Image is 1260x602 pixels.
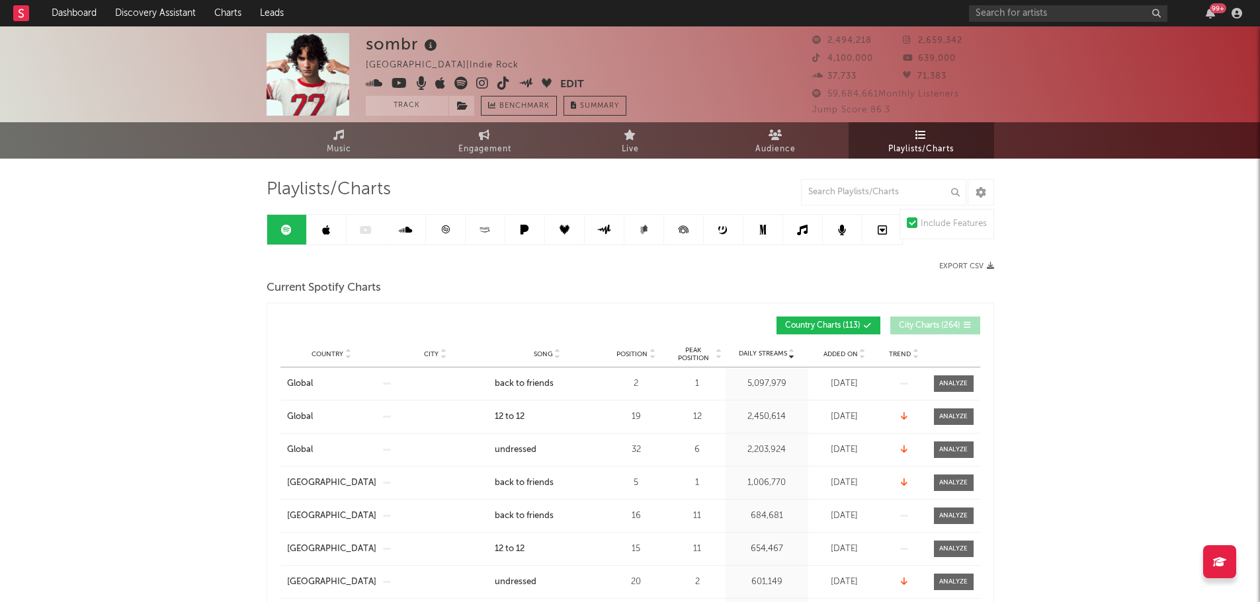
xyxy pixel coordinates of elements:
button: Export CSV [939,262,994,270]
div: [DATE] [812,576,878,589]
a: [GEOGRAPHIC_DATA] [287,476,376,490]
div: 2,203,924 [729,443,805,457]
a: Live [558,122,703,159]
div: Global [287,377,313,391]
span: Current Spotify Charts [267,280,381,296]
div: [GEOGRAPHIC_DATA] | Indie Rock [366,57,534,73]
div: 16 [607,509,666,523]
a: back to friends [495,377,600,391]
div: 654,467 [729,543,805,556]
div: [DATE] [812,509,878,523]
div: 1 [673,476,722,490]
input: Search for artists [969,5,1167,22]
a: Music [267,122,412,159]
div: 12 to 12 [495,543,525,556]
span: Peak Position [673,346,714,362]
div: 684,681 [729,509,805,523]
div: 99 + [1210,3,1226,13]
a: [GEOGRAPHIC_DATA] [287,576,376,589]
span: Country Charts ( 113 ) [785,322,861,330]
span: Jump Score: 86.3 [812,106,890,114]
button: Track [366,96,448,116]
div: 5 [607,476,666,490]
div: Global [287,410,313,424]
span: 639,000 [903,54,956,63]
a: Benchmark [481,96,557,116]
div: 11 [673,543,722,556]
div: 2,450,614 [729,410,805,424]
div: 601,149 [729,576,805,589]
span: Added On [823,350,858,358]
div: 11 [673,509,722,523]
span: Trend [889,350,911,358]
div: 20 [607,576,666,589]
span: Audience [755,141,796,157]
a: Global [287,410,376,424]
div: 1,006,770 [729,476,805,490]
span: City Charts ( 264 ) [899,322,960,330]
span: Daily Streams [739,349,787,359]
button: Edit [560,77,584,93]
span: Country [312,350,343,358]
a: back to friends [495,509,600,523]
a: Global [287,443,376,457]
div: undressed [495,443,536,457]
a: 12 to 12 [495,543,600,556]
div: back to friends [495,377,554,391]
div: [DATE] [812,443,878,457]
div: [DATE] [812,476,878,490]
a: 12 to 12 [495,410,600,424]
button: City Charts(264) [890,317,980,334]
div: 5,097,979 [729,377,805,391]
div: [DATE] [812,410,878,424]
button: 99+ [1206,8,1215,19]
div: 19 [607,410,666,424]
div: 2 [607,377,666,391]
div: back to friends [495,476,554,490]
a: [GEOGRAPHIC_DATA] [287,509,376,523]
div: Include Features [921,216,987,232]
span: 2,659,342 [903,36,962,45]
div: Global [287,443,313,457]
div: back to friends [495,509,554,523]
span: Live [622,141,639,157]
span: 71,383 [903,72,946,81]
span: City [424,350,439,358]
div: undressed [495,576,536,589]
span: 59,684,661 Monthly Listeners [812,90,959,98]
span: Playlists/Charts [888,141,954,157]
div: 15 [607,543,666,556]
a: [GEOGRAPHIC_DATA] [287,543,376,556]
div: 12 [673,410,722,424]
span: 37,733 [812,72,857,81]
div: 6 [673,443,722,457]
div: [DATE] [812,543,878,556]
button: Summary [564,96,626,116]
span: Playlists/Charts [267,182,391,198]
button: Country Charts(113) [777,317,880,334]
div: [DATE] [812,377,878,391]
span: Song [534,350,553,358]
a: Audience [703,122,849,159]
div: 2 [673,576,722,589]
div: sombr [366,33,441,55]
span: Summary [580,102,619,110]
a: Engagement [412,122,558,159]
div: 12 to 12 [495,410,525,424]
span: Music [327,141,351,157]
a: undressed [495,443,600,457]
a: back to friends [495,476,600,490]
span: 4,100,000 [812,54,873,63]
span: Position [616,350,648,358]
input: Search Playlists/Charts [801,179,966,206]
a: Global [287,377,376,391]
span: Benchmark [499,98,550,114]
span: 2,494,218 [812,36,872,45]
div: 1 [673,377,722,391]
div: 32 [607,443,666,457]
a: Playlists/Charts [849,122,994,159]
